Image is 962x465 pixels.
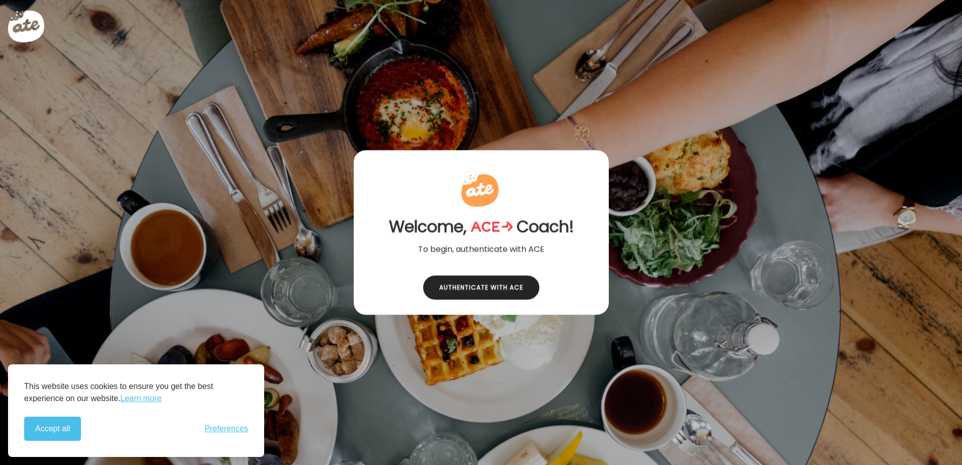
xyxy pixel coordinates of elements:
button: Toggle preferences [205,424,248,433]
span: Preferences [205,424,248,433]
div: Authenticate with ACE [423,276,539,300]
h1: Welcome, Coach! [374,215,589,239]
a: Learn more [120,393,162,405]
section: To begin, authenticate with ACE [374,243,589,256]
button: Accept all cookies [24,417,81,441]
p: This website uses cookies to ensure you get the best experience on our website. [24,380,248,405]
